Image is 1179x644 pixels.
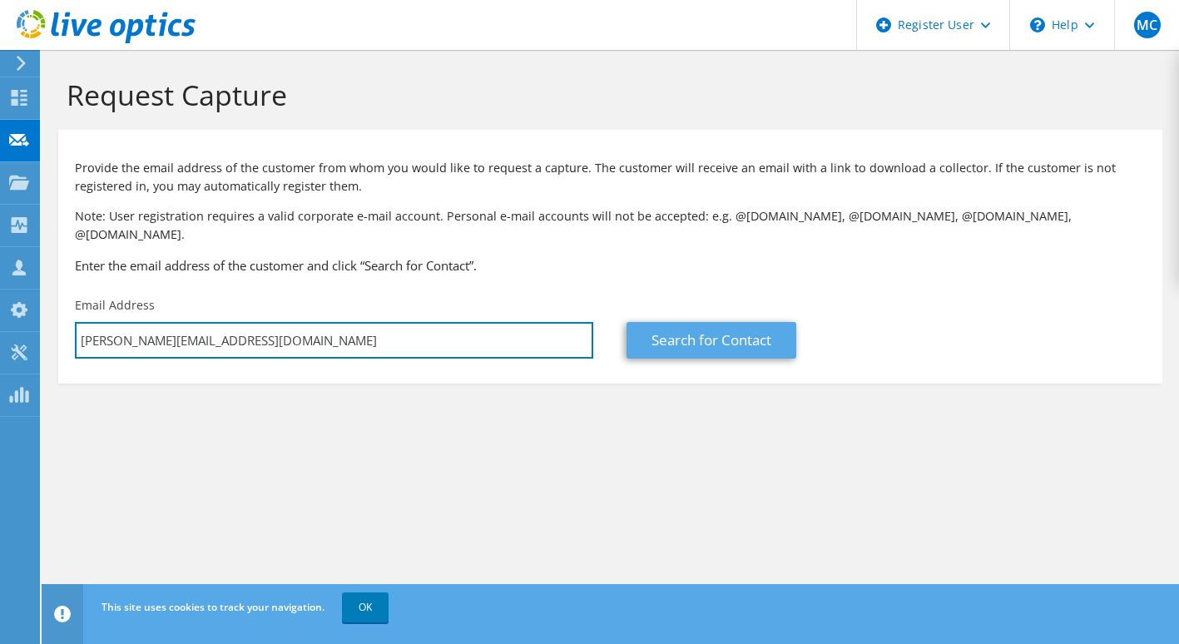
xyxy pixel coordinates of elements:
h1: Request Capture [67,77,1146,112]
p: Note: User registration requires a valid corporate e-mail account. Personal e-mail accounts will ... [75,207,1146,244]
svg: \n [1030,17,1045,32]
p: Provide the email address of the customer from whom you would like to request a capture. The cust... [75,159,1146,196]
a: Search for Contact [627,322,796,359]
label: Email Address [75,297,155,314]
h3: Enter the email address of the customer and click “Search for Contact”. [75,256,1146,275]
span: MC [1134,12,1161,38]
a: OK [342,592,389,622]
span: This site uses cookies to track your navigation. [102,600,324,614]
